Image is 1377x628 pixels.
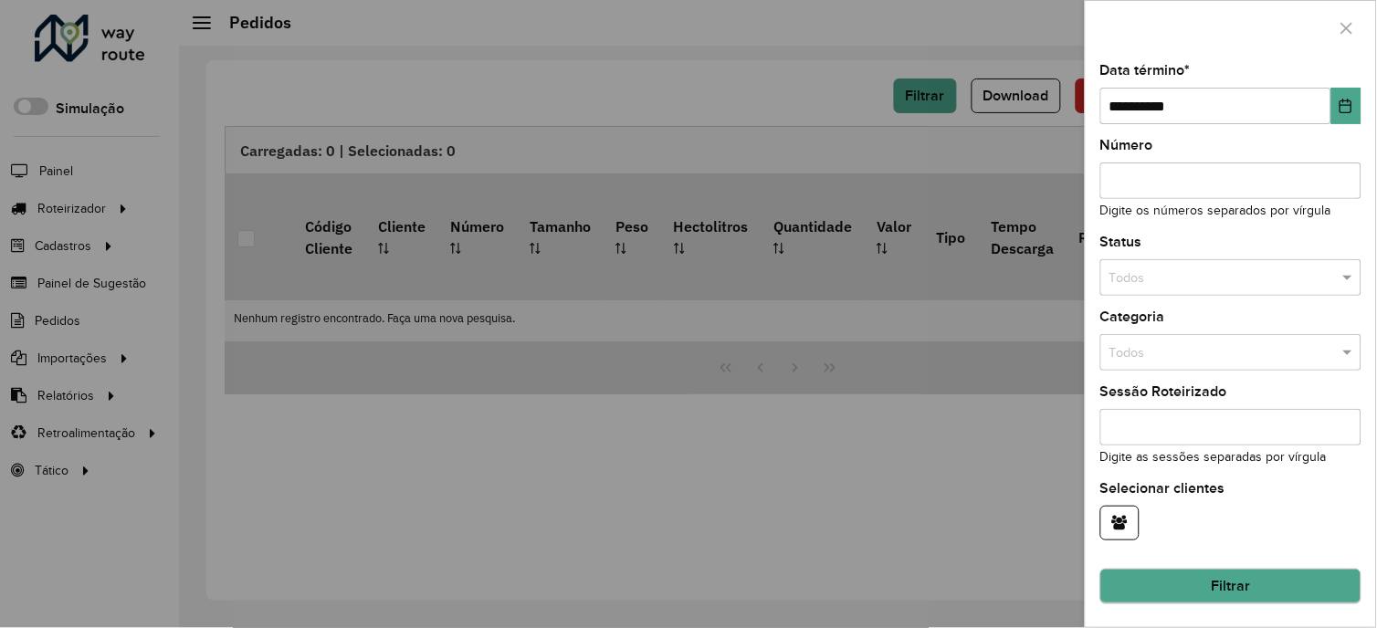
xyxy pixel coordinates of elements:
small: Digite os números separados por vírgula [1100,204,1331,217]
label: Selecionar clientes [1100,477,1225,499]
label: Data término [1100,59,1191,81]
button: Choose Date [1331,88,1361,124]
label: Status [1100,231,1142,253]
label: Número [1100,134,1153,156]
button: Filtrar [1100,569,1361,603]
label: Categoria [1100,306,1165,328]
label: Sessão Roteirizado [1100,381,1227,403]
small: Digite as sessões separadas por vírgula [1100,450,1327,464]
